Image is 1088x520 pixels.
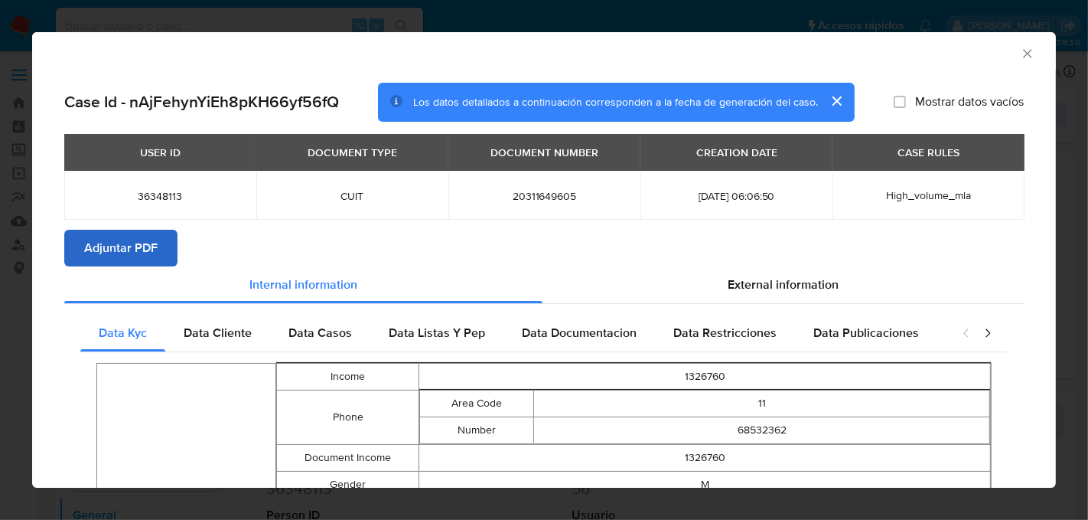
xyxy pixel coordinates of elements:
[298,139,406,165] div: DOCUMENT TYPE
[481,139,608,165] div: DOCUMENT NUMBER
[249,276,357,293] span: Internal information
[1020,46,1034,60] button: Cerrar ventana
[84,231,158,265] span: Adjuntar PDF
[888,139,969,165] div: CASE RULES
[522,324,637,342] span: Data Documentacion
[420,417,534,443] td: Number
[64,230,178,267] button: Adjuntar PDF
[673,324,777,342] span: Data Restricciones
[894,96,906,108] input: Mostrar datos vacíos
[534,390,990,417] td: 11
[276,444,419,471] td: Document Income
[413,94,818,110] span: Los datos detallados a continuación corresponden a la fecha de generación del caso.
[276,363,419,390] td: Income
[276,390,419,444] td: Phone
[659,189,814,203] span: [DATE] 06:06:50
[64,92,339,112] h2: Case Id - nAjFehynYiEh8pKH66yf56fQ
[275,189,430,203] span: CUIT
[80,315,946,352] div: Detailed internal info
[419,444,991,471] td: 1326760
[420,390,534,417] td: Area Code
[728,276,839,293] span: External information
[419,363,991,390] td: 1326760
[83,189,238,203] span: 36348113
[64,267,1024,303] div: Detailed info
[131,139,190,165] div: USER ID
[687,139,787,165] div: CREATION DATE
[184,324,252,342] span: Data Cliente
[288,324,352,342] span: Data Casos
[276,471,419,498] td: Gender
[534,417,990,443] td: 68532362
[419,471,991,498] td: M
[915,94,1024,110] span: Mostrar datos vacíos
[467,189,622,203] span: 20311649605
[389,324,485,342] span: Data Listas Y Pep
[886,188,971,203] span: High_volume_mla
[99,324,147,342] span: Data Kyc
[813,324,919,342] span: Data Publicaciones
[32,32,1056,488] div: closure-recommendation-modal
[818,83,855,119] button: cerrar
